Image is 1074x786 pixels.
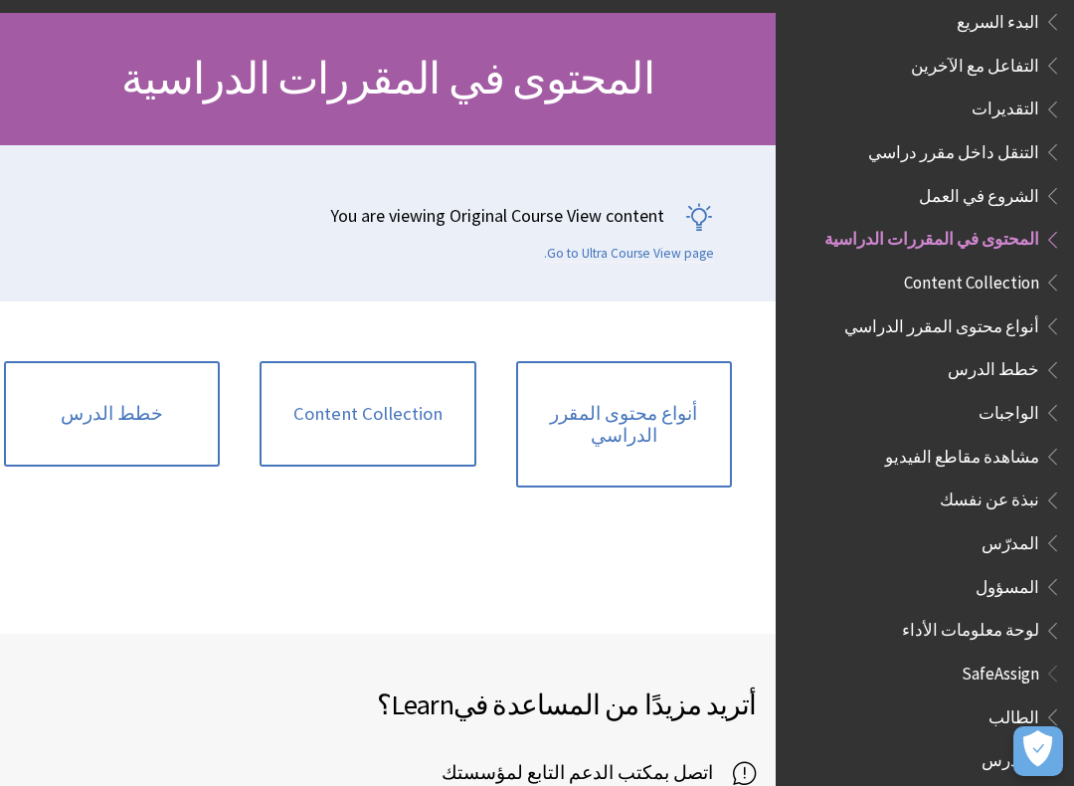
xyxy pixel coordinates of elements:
[1013,726,1063,776] button: فتح التفضيلات
[904,266,1039,293] span: Content Collection
[260,361,475,467] a: Content Collection
[940,484,1039,510] span: نبذة عن نفسك
[544,245,714,263] a: Go to Ultra Course View page.
[988,700,1039,727] span: الطالب
[20,203,714,228] p: You are viewing Original Course View content
[4,361,220,467] a: خطط الدرس
[948,353,1039,380] span: خطط الدرس
[976,570,1039,597] span: المسؤول
[972,93,1039,119] span: التقديرات
[20,684,756,725] h2: أتريد مزيدًا من المساعدة في ؟
[121,51,654,105] span: المحتوى في المقررات الدراسية
[982,744,1039,771] span: المدرس
[982,526,1039,553] span: المدرّس
[962,657,1039,684] span: SafeAssign
[911,49,1039,76] span: التفاعل مع الآخرين
[868,135,1039,162] span: التنقل داخل مقرر دراسي
[391,687,453,722] span: Learn
[824,223,1039,250] span: المحتوى في المقررات الدراسية
[957,5,1039,32] span: البدء السريع
[885,440,1039,467] span: مشاهدة مقاطع الفيديو
[979,396,1039,423] span: الواجبات
[844,309,1039,336] span: أنواع محتوى المقرر الدراسي
[902,614,1039,641] span: لوحة معلومات الأداء
[919,179,1039,206] span: الشروع في العمل
[516,361,732,488] a: أنواع محتوى المقرر الدراسي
